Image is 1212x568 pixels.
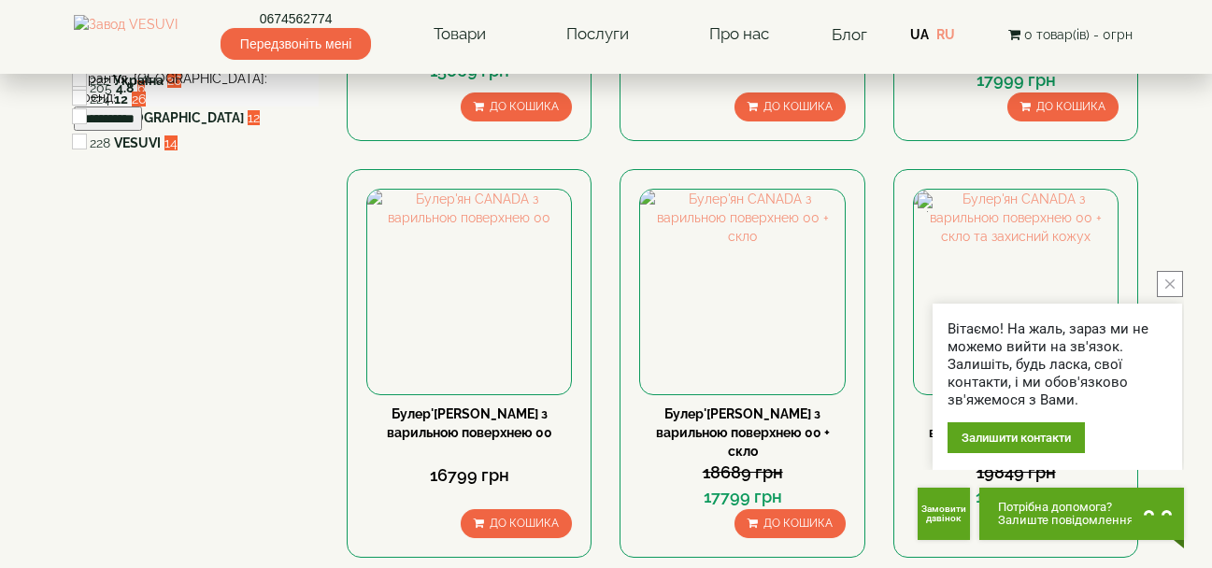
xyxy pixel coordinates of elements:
div: 17799 грн [639,485,845,509]
span: 26 [132,92,146,106]
a: Булер'[PERSON_NAME] з варильною поверхнею 00 + скло [656,406,830,459]
a: Булер'[PERSON_NAME] з варильною поверхнею 00 [387,406,552,440]
button: До кошика [734,92,846,121]
a: 0674562774 [221,9,371,28]
span: 14 [164,135,178,150]
span: До кошика [490,100,559,113]
img: Булер'ян CANADA з варильною поверхнею 00 + скло та захисний кожух [914,190,1118,393]
span: До кошика [763,517,833,530]
div: Бренд: [74,88,320,106]
span: До кошика [1036,100,1105,113]
span: До кошика [763,100,833,113]
div: 19849 грн [913,461,1119,485]
img: Булер'ян CANADA з варильною поверхнею 00 + скло [640,190,844,393]
span: 12 [248,110,260,125]
div: 18899 грн [913,485,1119,509]
a: Товари [415,13,505,56]
span: 0 товар(ів) - 0грн [1024,27,1133,42]
img: Булер'ян CANADA з варильною поверхнею 00 [367,190,571,393]
button: Get Call button [918,488,970,540]
div: 17999 грн [913,68,1119,92]
div: Залишити контакти [948,422,1085,453]
a: Булер'[PERSON_NAME] з варильною поверхнею 00 + скло та захисний кожух [929,406,1103,459]
span: 228 [90,135,110,150]
img: Завод VESUVI [74,15,178,54]
span: До кошика [490,517,559,530]
button: 0 товар(ів) - 0грн [1003,24,1138,45]
button: До кошика [461,509,572,538]
span: Замовити дзвінок [918,504,970,523]
button: До кошика [734,509,846,538]
span: Передзвоніть мені [221,28,371,60]
label: 12 [114,90,128,108]
label: VESUVI [114,134,161,152]
button: До кошика [1007,92,1119,121]
div: Вітаємо! На жаль, зараз ми не можемо вийти на зв'язок. Залишіть, будь ласка, свої контакти, і ми ... [948,320,1167,409]
div: Гарантія, [GEOGRAPHIC_DATA]: [74,69,320,88]
span: Залиште повідомлення [998,514,1134,527]
div: 18689 грн [639,461,845,485]
a: RU [936,27,955,42]
button: До кошика [461,92,572,121]
a: UA [910,27,929,42]
span: Потрібна допомога? [998,501,1134,514]
a: Про нас [691,13,788,56]
div: 16799 грн [366,463,572,488]
button: close button [1157,271,1183,297]
img: gift [918,193,936,212]
button: Chat button [979,488,1184,540]
a: Послуги [548,13,648,56]
label: [GEOGRAPHIC_DATA] [113,108,244,127]
a: Блог [832,25,867,44]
